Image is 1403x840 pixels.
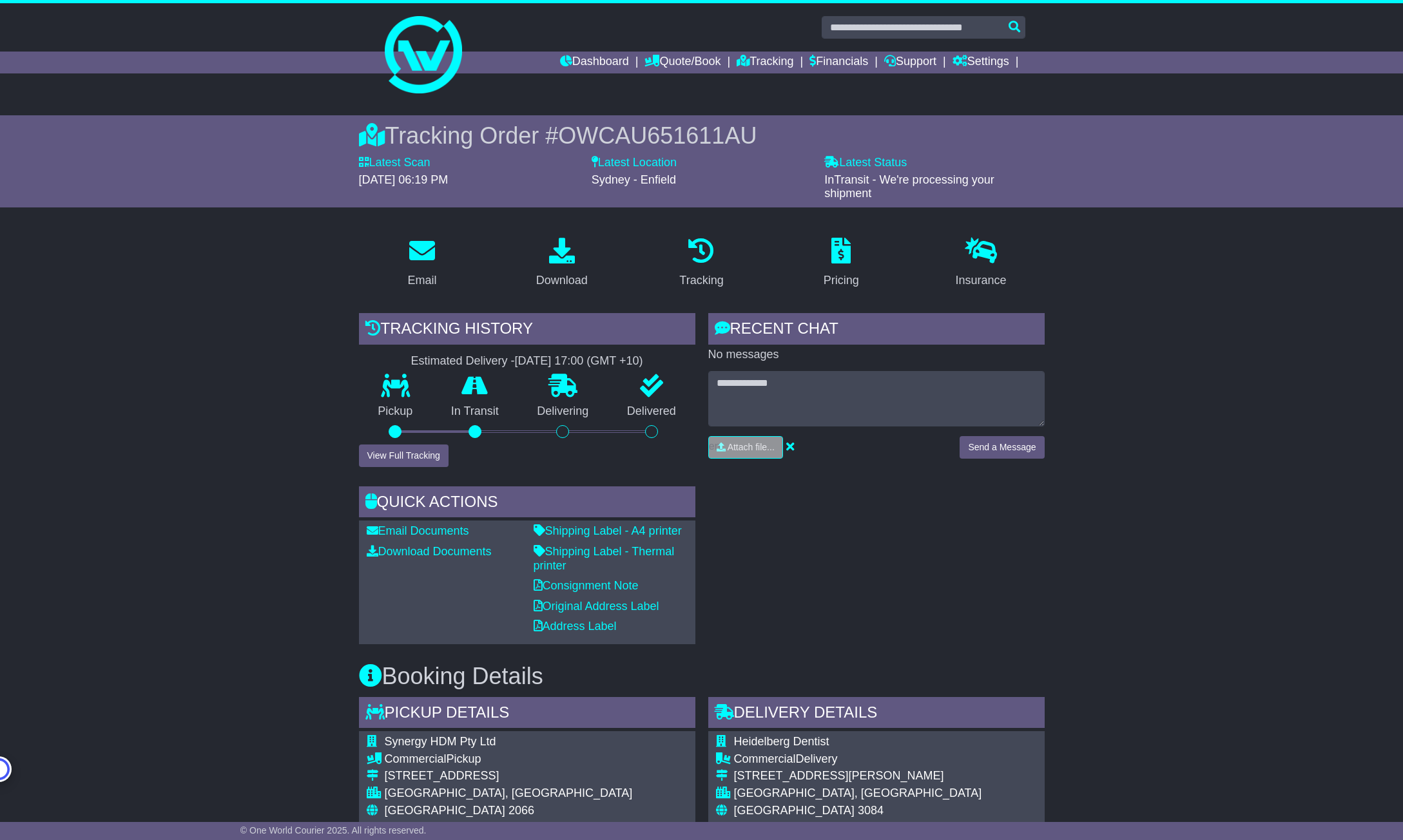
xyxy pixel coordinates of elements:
[240,825,427,835] span: © One World Courier 2025. All rights reserved.
[953,52,1009,73] a: Settings
[359,697,695,732] div: Pickup Details
[858,804,884,817] span: 3084
[734,752,796,765] span: Commercial
[528,233,596,294] a: Download
[385,735,496,748] span: Synergy HDM Pty Ltd
[359,313,695,348] div: Tracking history
[708,313,1045,348] div: RECENT CHAT
[359,444,449,467] button: View Full Tracking
[359,354,695,368] div: Estimated Delivery -
[534,545,675,572] a: Shipping Label - Thermal printer
[734,735,829,748] span: Heidelberg Dentist
[734,752,982,767] div: Delivery
[359,122,1045,149] div: Tracking Order #
[644,52,721,73] a: Quote/Book
[359,663,1045,689] h3: Booking Details
[956,272,1007,289] div: Insurance
[734,769,982,783] div: [STREET_ADDRESS][PERSON_NAME]
[359,173,449,186] span: [DATE] 06:19 PM
[407,272,436,289] div: Email
[884,52,936,73] a: Support
[385,804,505,817] span: [GEOGRAPHIC_DATA]
[947,233,1015,294] a: Insurance
[385,752,447,765] span: Commercial
[536,272,588,289] div: Download
[592,156,677,170] label: Latest Location
[534,579,639,592] a: Consignment Note
[359,486,695,521] div: Quick Actions
[734,804,855,817] span: [GEOGRAPHIC_DATA]
[708,697,1045,732] div: Delivery Details
[385,752,677,767] div: Pickup
[824,272,859,289] div: Pricing
[534,524,682,537] a: Shipping Label - A4 printer
[960,436,1044,459] button: Send a Message
[815,233,867,294] a: Pricing
[824,173,994,200] span: InTransit - We're processing your shipment
[518,405,608,419] p: Delivering
[592,173,676,186] span: Sydney - Enfield
[385,787,677,801] div: [GEOGRAPHIC_DATA], [GEOGRAPHIC_DATA]
[679,272,723,289] div: Tracking
[432,405,518,419] p: In Transit
[534,600,659,613] a: Original Address Label
[359,405,432,419] p: Pickup
[385,769,677,783] div: [STREET_ADDRESS]
[367,545,492,558] a: Download Documents
[508,804,534,817] span: 2066
[367,524,469,537] a: Email Documents
[671,233,731,294] a: Tracking
[734,787,982,801] div: [GEOGRAPHIC_DATA], [GEOGRAPHIC_DATA]
[809,52,868,73] a: Financials
[515,354,643,368] div: [DATE] 17:00 (GMT +10)
[708,348,1045,362] p: No messages
[534,620,617,633] a: Address Label
[824,156,907,170] label: Latest Status
[608,405,695,419] p: Delivered
[399,233,445,294] a: Email
[560,52,629,73] a: Dashboard
[359,156,431,170] label: Latest Scan
[558,122,757,149] span: OWCAU651611AU
[737,52,793,73] a: Tracking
